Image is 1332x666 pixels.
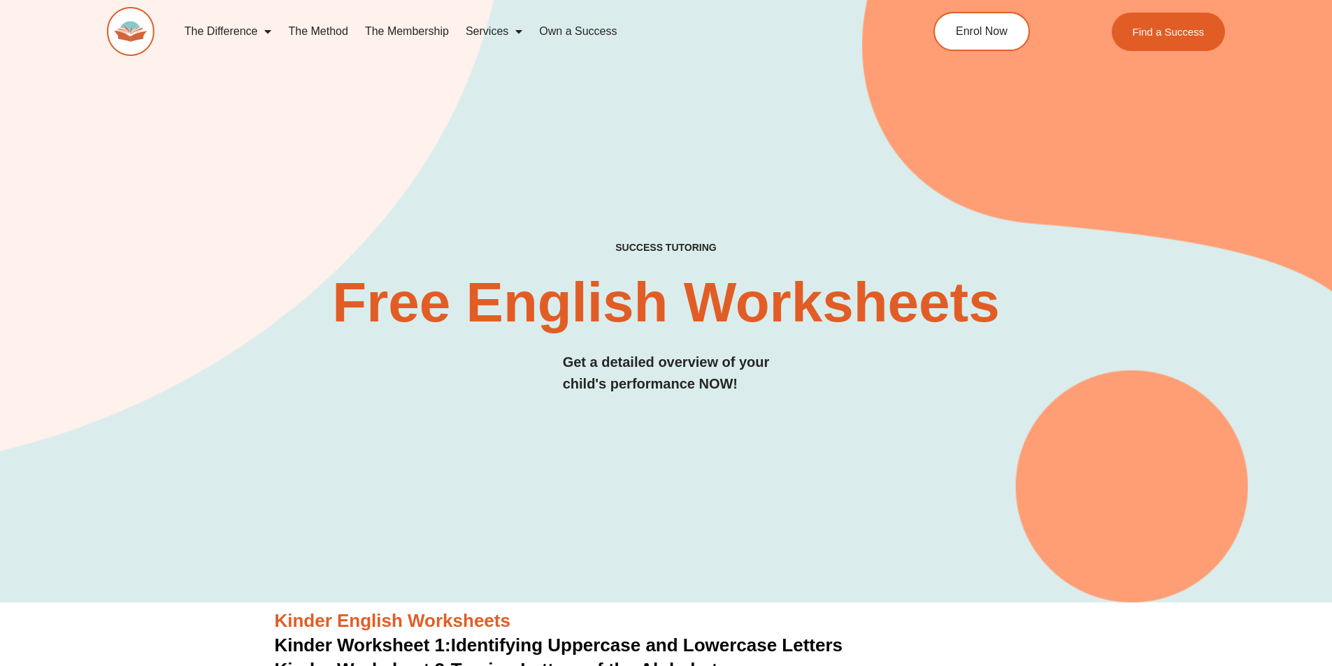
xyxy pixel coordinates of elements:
h4: SUCCESS TUTORING​ [501,242,832,254]
h3: Kinder English Worksheets [275,609,1058,633]
a: The Difference [176,15,280,48]
a: The Method [280,15,356,48]
a: Own a Success [531,15,625,48]
h2: Free English Worksheets​ [297,275,1036,331]
h3: Get a detailed overview of your child's performance NOW! [563,352,770,395]
span: Find a Success [1133,27,1205,37]
a: Enrol Now [933,12,1030,51]
nav: Menu [176,15,870,48]
span: Enrol Now [956,26,1008,37]
a: The Membership [357,15,457,48]
a: Kinder Worksheet 1:Identifying Uppercase and Lowercase Letters [275,635,843,656]
a: Find a Success [1112,13,1226,51]
a: Services [457,15,531,48]
span: Kinder Worksheet 1: [275,635,451,656]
